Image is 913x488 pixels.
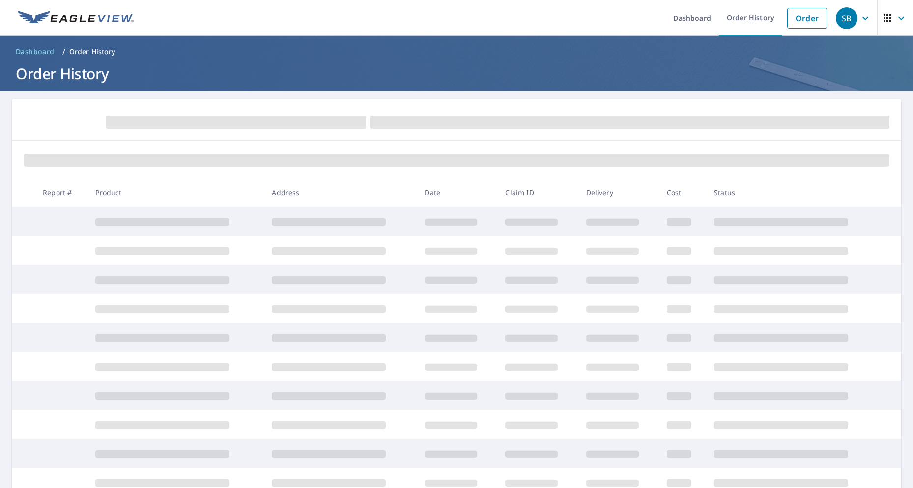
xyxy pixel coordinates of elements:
[787,8,827,29] a: Order
[12,63,901,84] h1: Order History
[35,178,87,207] th: Report #
[16,47,55,57] span: Dashboard
[417,178,497,207] th: Date
[87,178,264,207] th: Product
[18,11,134,26] img: EV Logo
[836,7,857,29] div: SB
[62,46,65,57] li: /
[264,178,417,207] th: Address
[578,178,659,207] th: Delivery
[69,47,115,57] p: Order History
[497,178,578,207] th: Claim ID
[12,44,58,59] a: Dashboard
[706,178,883,207] th: Status
[12,44,901,59] nav: breadcrumb
[659,178,707,207] th: Cost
